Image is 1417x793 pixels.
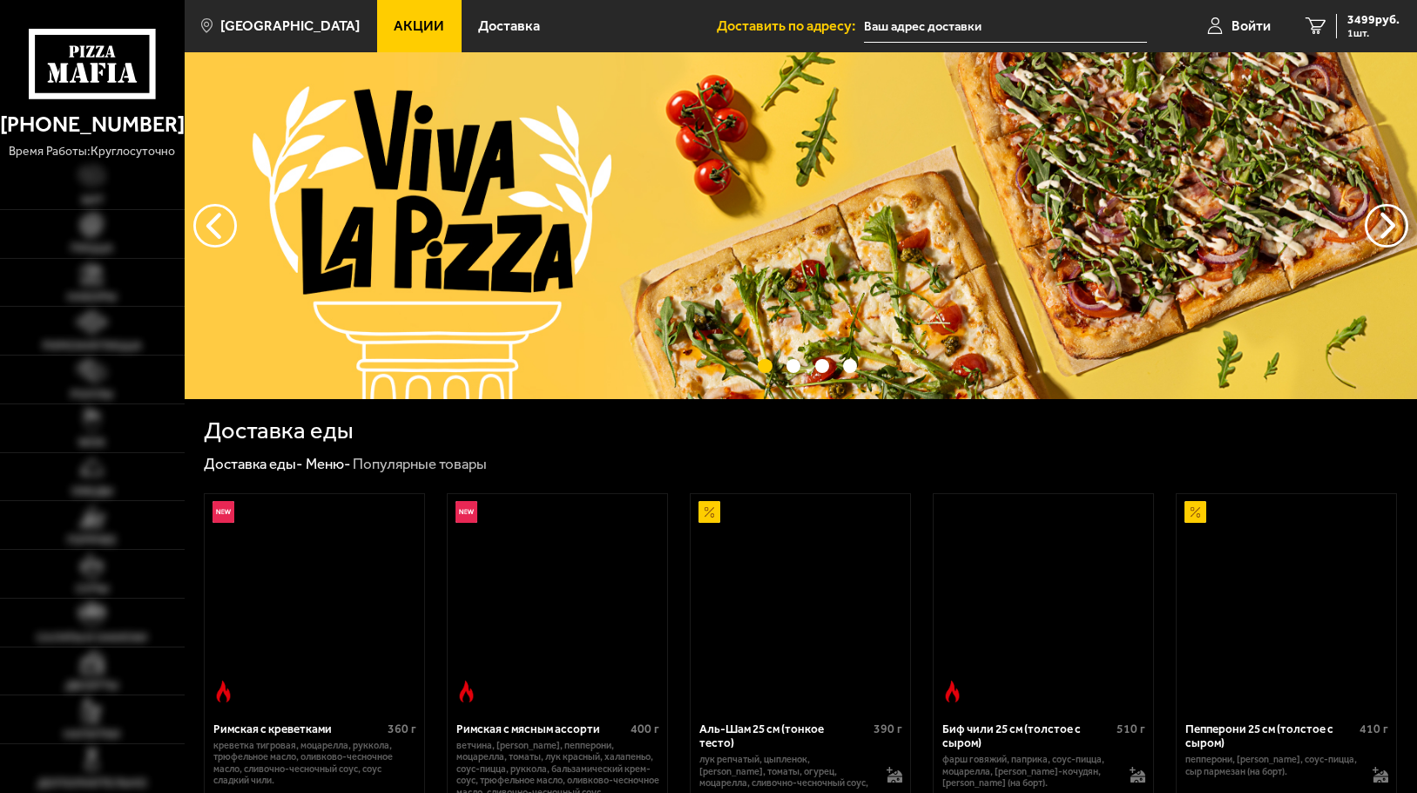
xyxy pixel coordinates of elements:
[43,340,142,352] span: Римская пицца
[843,359,857,373] button: точки переключения
[213,740,416,787] p: креветка тигровая, моцарелла, руккола, трюфельное масло, оливково-чесночное масло, сливочно-чесно...
[67,291,117,303] span: Наборы
[786,359,800,373] button: точки переключения
[448,494,667,710] a: НовинкаОстрое блюдоРимская с мясным ассорти
[71,485,113,498] span: Обеды
[71,389,113,401] span: Роллы
[65,680,118,692] span: Десерты
[1184,501,1206,523] img: Акционный
[64,729,120,741] span: Напитки
[213,501,234,523] img: Новинка
[220,19,360,33] span: [GEOGRAPHIC_DATA]
[71,242,113,254] span: Пицца
[455,681,477,702] img: Острое блюдо
[874,722,902,736] span: 390 г
[205,494,424,710] a: НовинкаОстрое блюдоРимская с креветками
[631,722,659,736] span: 400 г
[306,455,350,472] a: Меню-
[815,359,829,373] button: точки переключения
[1360,722,1388,736] span: 410 г
[213,681,234,702] img: Острое блюдо
[388,722,416,736] span: 360 г
[78,437,105,449] span: WOK
[758,359,772,373] button: точки переключения
[81,194,104,207] span: Хит
[193,204,237,247] button: следующий
[394,19,444,33] span: Акции
[478,19,540,33] span: Доставка
[942,754,1115,790] p: фарш говяжий, паприка, соус-пицца, моцарелла, [PERSON_NAME]-кочудян, [PERSON_NAME] (на борт).
[1365,204,1408,247] button: предыдущий
[1185,722,1355,750] div: Пепперони 25 см (толстое с сыром)
[1347,14,1400,26] span: 3499 руб.
[942,722,1112,750] div: Биф чили 25 см (толстое с сыром)
[717,19,864,33] span: Доставить по адресу:
[1185,754,1358,777] p: пепперони, [PERSON_NAME], соус-пицца, сыр пармезан (на борт).
[76,583,109,595] span: Супы
[213,722,383,735] div: Римская с креветками
[691,494,910,710] a: АкционныйАль-Шам 25 см (тонкое тесто)
[698,501,720,523] img: Акционный
[699,722,869,750] div: Аль-Шам 25 см (тонкое тесто)
[67,534,117,546] span: Горячее
[204,419,354,443] h1: Доставка еды
[864,10,1147,43] input: Ваш адрес доставки
[455,501,477,523] img: Новинка
[204,455,302,472] a: Доставка еды-
[37,777,147,790] span: Дополнительно
[456,722,626,735] div: Римская с мясным ассорти
[1177,494,1396,710] a: АкционныйПепперони 25 см (толстое с сыром)
[353,454,487,473] div: Популярные товары
[1347,28,1400,38] span: 1 шт.
[1117,722,1145,736] span: 510 г
[941,681,963,702] img: Острое блюдо
[37,632,147,644] span: Салаты и закуски
[934,494,1153,710] a: Острое блюдоБиф чили 25 см (толстое с сыром)
[1231,19,1271,33] span: Войти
